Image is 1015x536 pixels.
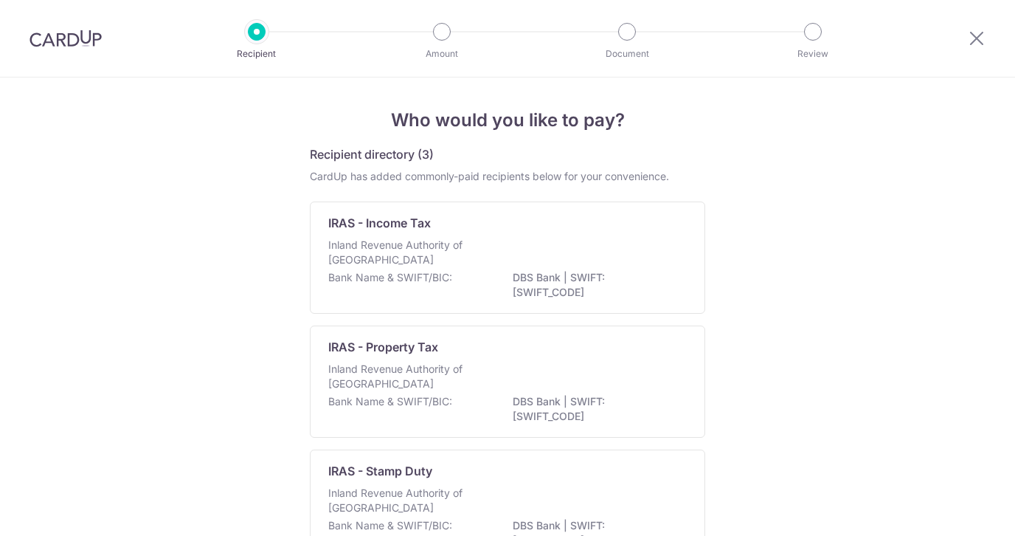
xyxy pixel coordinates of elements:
p: Inland Revenue Authority of [GEOGRAPHIC_DATA] [328,238,485,267]
p: DBS Bank | SWIFT: [SWIFT_CODE] [513,394,678,424]
p: Recipient [202,47,311,61]
p: IRAS - Income Tax [328,214,431,232]
p: Inland Revenue Authority of [GEOGRAPHIC_DATA] [328,486,485,515]
p: IRAS - Property Tax [328,338,438,356]
iframe: Opens a widget where you can find more information [921,492,1000,529]
h4: Who would you like to pay? [310,107,705,134]
h5: Recipient directory (3) [310,145,434,163]
p: Inland Revenue Authority of [GEOGRAPHIC_DATA] [328,362,485,391]
p: Bank Name & SWIFT/BIC: [328,518,452,533]
div: CardUp has added commonly-paid recipients below for your convenience. [310,169,705,184]
p: Document [572,47,682,61]
p: DBS Bank | SWIFT: [SWIFT_CODE] [513,270,678,300]
p: IRAS - Stamp Duty [328,462,432,480]
p: Amount [387,47,496,61]
p: Bank Name & SWIFT/BIC: [328,394,452,409]
p: Bank Name & SWIFT/BIC: [328,270,452,285]
p: Review [758,47,867,61]
img: CardUp [30,30,102,47]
